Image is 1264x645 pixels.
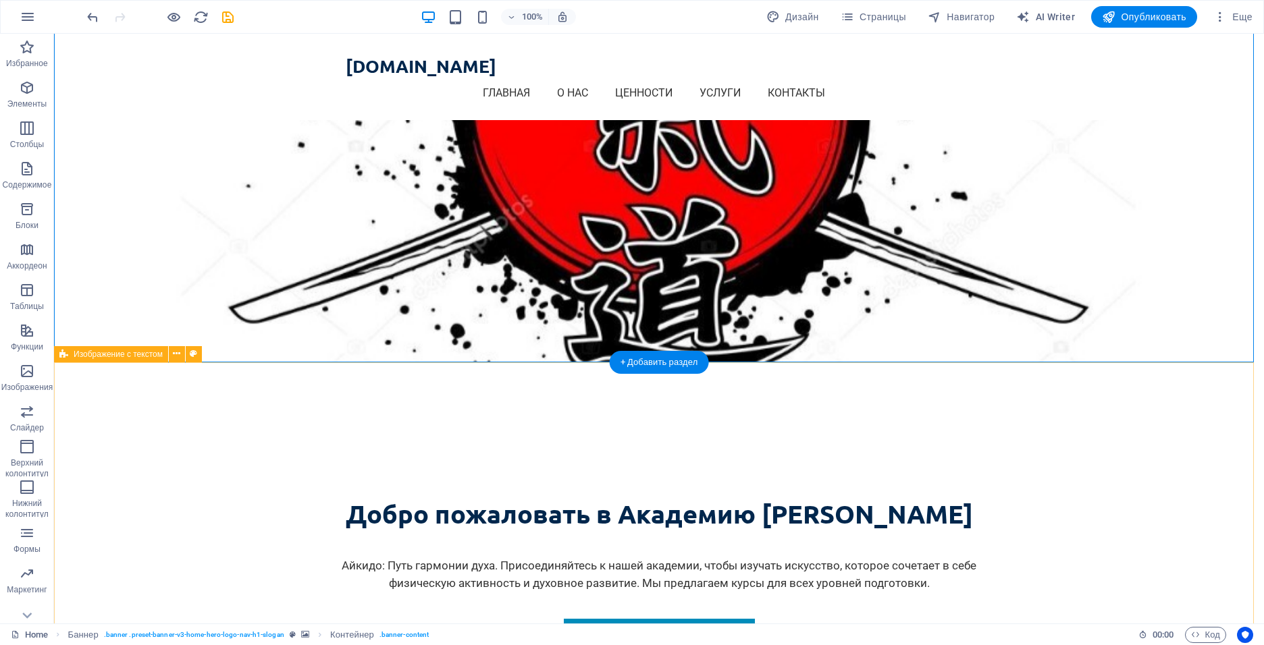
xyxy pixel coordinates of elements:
[1,382,53,393] p: Изображения
[766,10,819,24] span: Дизайн
[1185,627,1226,643] button: Код
[7,260,47,271] p: Аккордеон
[928,10,995,24] span: Навигатор
[192,9,209,25] button: reload
[1138,627,1174,643] h6: Время сеанса
[220,9,236,25] i: Сохранить (Ctrl+S)
[193,9,209,25] i: Перезагрузить страницу
[379,627,429,643] span: . banner-content
[1102,10,1186,24] span: Опубликовать
[104,627,284,643] span: . banner .preset-banner-v3-home-hero-logo-nav-h1-slogan
[14,544,41,555] p: Формы
[1191,627,1220,643] span: Код
[835,6,912,28] button: Страницы
[290,631,296,638] i: Этот элемент является настраиваемым пресетом
[1237,627,1253,643] button: Usercentrics
[10,139,45,150] p: Столбцы
[610,351,709,374] div: + Добавить раздел
[219,9,236,25] button: save
[841,10,906,24] span: Страницы
[330,627,374,643] span: Щелкните, чтобы выбрать. Дважды щелкните, чтобы изменить
[1208,6,1258,28] button: Еще
[1153,627,1174,643] span: 00 00
[521,9,543,25] h6: 100%
[301,631,309,638] i: Этот элемент включает фон
[16,220,38,231] p: Блоки
[6,58,48,69] p: Избранное
[922,6,1000,28] button: Навигатор
[3,179,52,190] p: Содержимое
[165,9,182,25] button: Нажмите здесь, чтобы выйти из режима предварительного просмотра и продолжить редактирование
[11,627,48,643] a: Щелкните для отмены выбора. Дважды щелкните, чтобы открыть Страницы
[556,11,569,23] i: При изменении размера уровень масштабирования подстраивается автоматически в соответствии с выбра...
[11,341,43,352] p: Функции
[68,627,429,643] nav: breadcrumb
[1162,629,1164,640] span: :
[74,350,163,358] span: Изображение с текстом
[68,627,99,643] span: Щелкните, чтобы выбрать. Дважды щелкните, чтобы изменить
[7,584,47,595] p: Маркетинг
[10,422,44,433] p: Слайдер
[84,9,101,25] button: undo
[1011,6,1080,28] button: AI Writer
[1016,10,1075,24] span: AI Writer
[1091,6,1197,28] button: Опубликовать
[7,99,47,109] p: Элементы
[761,6,824,28] div: Дизайн (Ctrl+Alt+Y)
[501,9,549,25] button: 100%
[85,9,101,25] i: Отменить: Изменить изображение (Ctrl+Z)
[1213,10,1253,24] span: Еще
[761,6,824,28] button: Дизайн
[10,301,44,312] p: Таблицы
